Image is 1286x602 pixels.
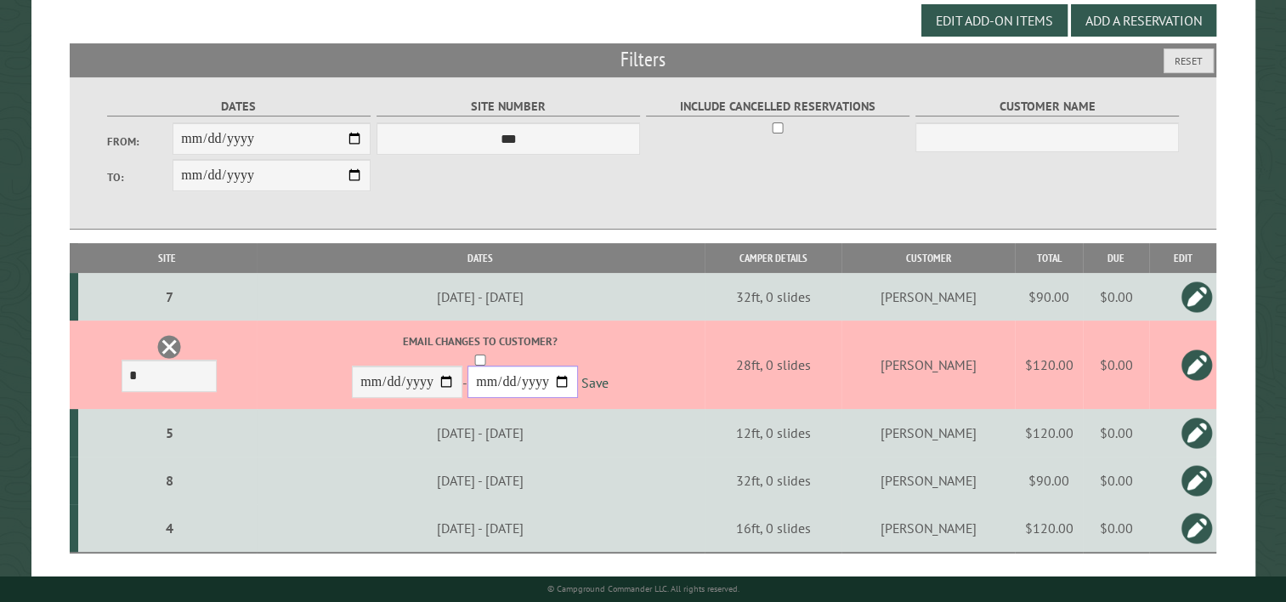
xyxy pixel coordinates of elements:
[1083,409,1149,457] td: $0.00
[85,288,253,305] div: 7
[1015,457,1083,504] td: $90.00
[705,504,841,553] td: 16ft, 0 slides
[259,424,702,441] div: [DATE] - [DATE]
[85,424,253,441] div: 5
[646,97,910,116] label: Include Cancelled Reservations
[547,583,739,594] small: © Campground Commander LLC. All rights reserved.
[921,4,1068,37] button: Edit Add-on Items
[841,273,1015,321] td: [PERSON_NAME]
[915,97,1180,116] label: Customer Name
[841,457,1015,504] td: [PERSON_NAME]
[1164,48,1214,73] button: Reset
[377,97,641,116] label: Site Number
[1083,273,1149,321] td: $0.00
[705,273,841,321] td: 32ft, 0 slides
[841,321,1015,409] td: [PERSON_NAME]
[107,133,173,150] label: From:
[259,472,702,489] div: [DATE] - [DATE]
[581,374,609,391] a: Save
[259,333,702,402] div: -
[1083,321,1149,409] td: $0.00
[85,520,253,537] div: 4
[1083,504,1149,553] td: $0.00
[1015,273,1083,321] td: $90.00
[1015,409,1083,457] td: $120.00
[841,243,1015,273] th: Customer
[1071,4,1216,37] button: Add a Reservation
[705,457,841,504] td: 32ft, 0 slides
[1083,243,1149,273] th: Due
[1015,243,1083,273] th: Total
[85,472,253,489] div: 8
[1015,321,1083,409] td: $120.00
[841,504,1015,553] td: [PERSON_NAME]
[705,409,841,457] td: 12ft, 0 slides
[705,321,841,409] td: 28ft, 0 slides
[156,334,182,360] a: Delete this reservation
[107,169,173,185] label: To:
[259,520,702,537] div: [DATE] - [DATE]
[1015,504,1083,553] td: $120.00
[841,409,1015,457] td: [PERSON_NAME]
[107,97,371,116] label: Dates
[259,333,702,349] label: Email changes to customer?
[78,243,257,273] th: Site
[259,288,702,305] div: [DATE] - [DATE]
[70,43,1216,76] h2: Filters
[705,243,841,273] th: Camper Details
[1149,243,1216,273] th: Edit
[257,243,705,273] th: Dates
[1083,457,1149,504] td: $0.00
